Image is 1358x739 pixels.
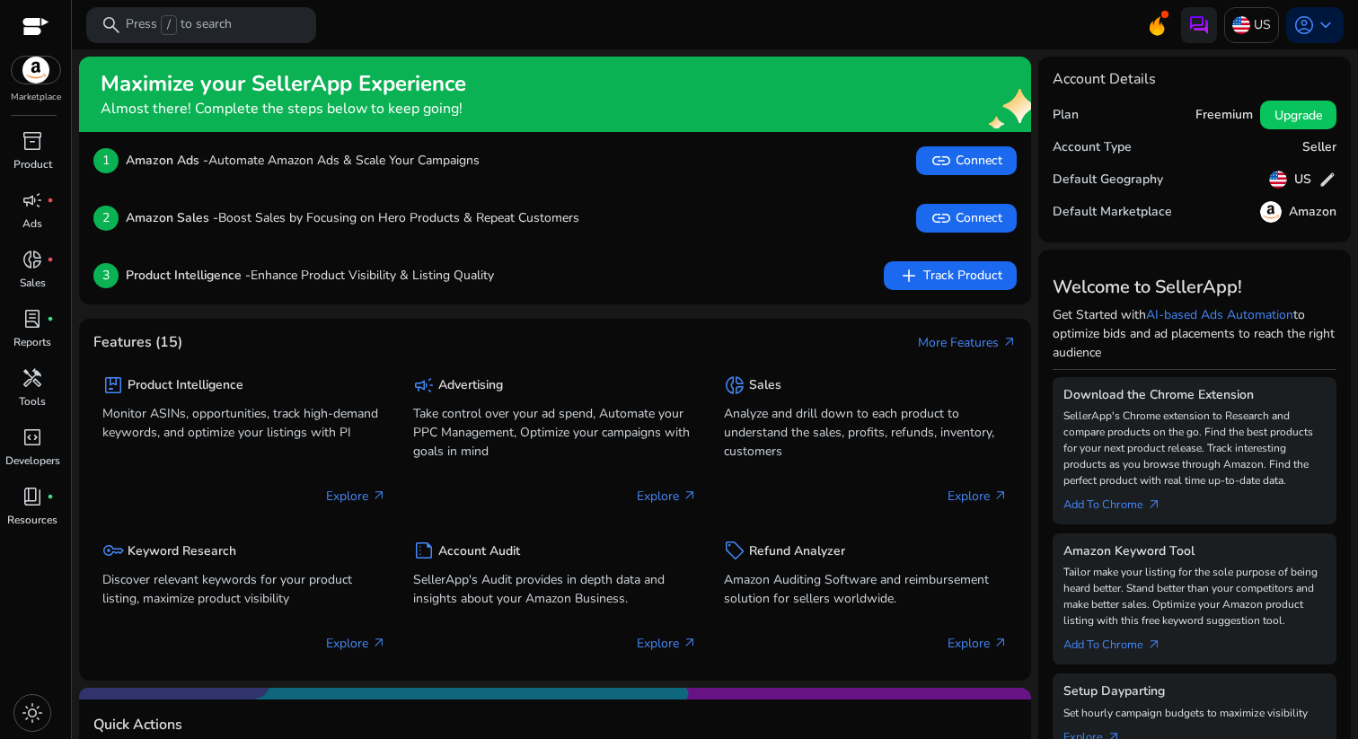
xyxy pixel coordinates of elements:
[12,57,60,84] img: amazon.svg
[126,151,480,170] p: Automate Amazon Ads & Scale Your Campaigns
[93,263,119,288] p: 3
[1053,277,1336,298] h3: Welcome to SellerApp!
[1063,488,1176,514] a: Add To Chrome
[1063,544,1326,559] h5: Amazon Keyword Tool
[1053,205,1172,220] h5: Default Marketplace
[22,249,43,270] span: donut_small
[749,378,781,393] h5: Sales
[326,634,386,653] p: Explore
[22,367,43,389] span: handyman
[993,488,1008,503] span: arrow_outward
[1063,684,1326,699] h5: Setup Dayparting
[749,544,845,559] h5: Refund Analyzer
[126,209,218,226] b: Amazon Sales -
[1053,140,1132,155] h5: Account Type
[1147,638,1161,652] span: arrow_outward
[47,493,54,500] span: fiber_manual_record
[126,266,494,285] p: Enhance Product Visibility & Listing Quality
[948,634,1008,653] p: Explore
[1315,14,1336,36] span: keyboard_arrow_down
[1147,497,1161,512] span: arrow_outward
[47,315,54,322] span: fiber_manual_record
[438,378,503,393] h5: Advertising
[1053,71,1336,88] h4: Account Details
[683,636,697,650] span: arrow_outward
[1063,388,1326,403] h5: Download the Chrome Extension
[102,374,124,396] span: package
[1053,172,1163,188] h5: Default Geography
[930,207,952,229] span: link
[724,404,1008,461] p: Analyze and drill down to each product to understand the sales, profits, refunds, inventory, cust...
[326,487,386,506] p: Explore
[19,393,46,409] p: Tools
[1063,629,1176,654] a: Add To Chrome
[22,216,42,232] p: Ads
[22,427,43,448] span: code_blocks
[93,717,182,734] h4: Quick Actions
[13,156,52,172] p: Product
[637,487,697,506] p: Explore
[898,265,920,286] span: add
[1302,140,1336,155] h5: Seller
[1294,172,1311,188] h5: US
[93,206,119,231] p: 2
[101,71,466,97] h2: Maximize your SellerApp Experience
[1293,14,1315,36] span: account_circle
[1254,9,1271,40] p: US
[5,453,60,469] p: Developers
[372,636,386,650] span: arrow_outward
[22,308,43,330] span: lab_profile
[1318,171,1336,189] span: edit
[683,488,697,503] span: arrow_outward
[1063,705,1326,721] p: Set hourly campaign budgets to maximize visibility
[1053,305,1336,362] p: Get Started with to optimize bids and ad placements to reach the right audience
[948,487,1008,506] p: Explore
[916,204,1017,233] button: linkConnect
[413,570,697,608] p: SellerApp's Audit provides in depth data and insights about your Amazon Business.
[11,91,61,104] p: Marketplace
[126,15,232,35] p: Press to search
[1269,171,1287,189] img: us.svg
[93,148,119,173] p: 1
[22,702,43,724] span: light_mode
[930,150,1002,172] span: Connect
[161,15,177,35] span: /
[1260,201,1282,223] img: amazon.svg
[1063,564,1326,629] p: Tailor make your listing for the sole purpose of being heard better. Stand better than your compe...
[93,334,182,351] h4: Features (15)
[126,267,251,284] b: Product Intelligence -
[22,189,43,211] span: campaign
[7,512,57,528] p: Resources
[101,101,466,118] h4: Almost there! Complete the steps below to keep going!
[20,275,46,291] p: Sales
[1289,205,1336,220] h5: Amazon
[1260,101,1336,129] button: Upgrade
[22,486,43,507] span: book_4
[884,261,1017,290] button: addTrack Product
[724,570,1008,608] p: Amazon Auditing Software and reimbursement solution for sellers worldwide.
[102,540,124,561] span: key
[438,544,520,559] h5: Account Audit
[930,207,1002,229] span: Connect
[637,634,697,653] p: Explore
[1232,16,1250,34] img: us.svg
[22,130,43,152] span: inventory_2
[993,636,1008,650] span: arrow_outward
[13,334,51,350] p: Reports
[898,265,1002,286] span: Track Product
[1063,408,1326,488] p: SellerApp's Chrome extension to Research and compare products on the go. Find the best products f...
[126,208,579,227] p: Boost Sales by Focusing on Hero Products & Repeat Customers
[1195,108,1253,123] h5: Freemium
[413,374,435,396] span: campaign
[47,197,54,204] span: fiber_manual_record
[413,540,435,561] span: summarize
[1146,306,1293,323] a: AI-based Ads Automation
[102,404,386,442] p: Monitor ASINs, opportunities, track high-demand keywords, and optimize your listings with PI
[916,146,1017,175] button: linkConnect
[724,540,745,561] span: sell
[724,374,745,396] span: donut_small
[128,378,243,393] h5: Product Intelligence
[126,152,208,169] b: Amazon Ads -
[930,150,952,172] span: link
[1274,106,1322,125] span: Upgrade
